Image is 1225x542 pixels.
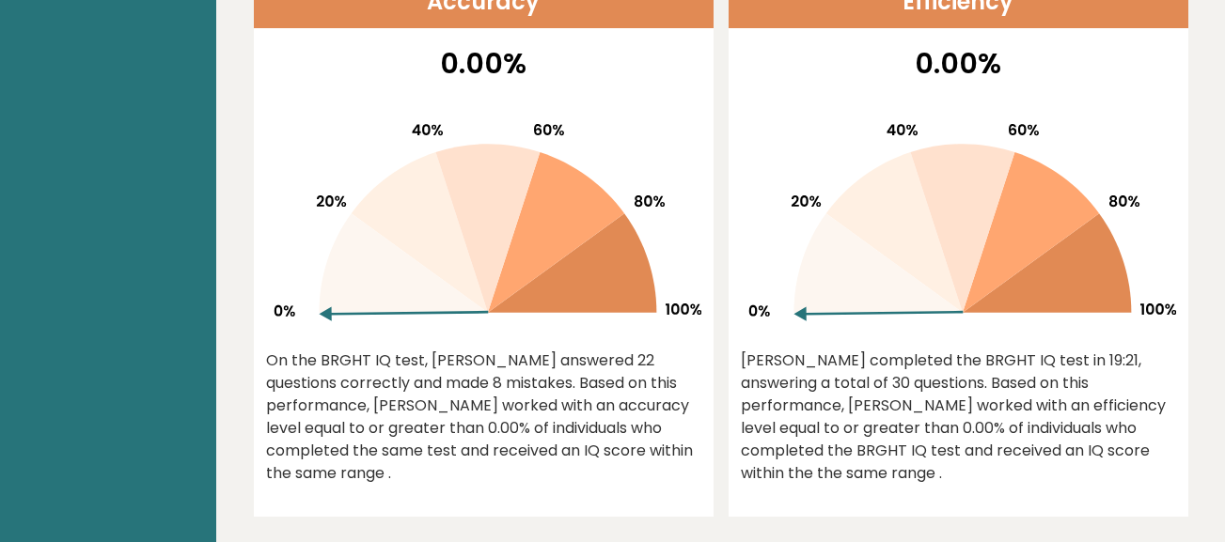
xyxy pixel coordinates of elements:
[266,42,701,85] p: 0.00%
[266,349,701,485] div: On the BRGHT IQ test, [PERSON_NAME] answered 22 questions correctly and made 8 mistakes. Based on...
[741,349,1176,485] div: [PERSON_NAME] completed the BRGHT IQ test in 19:21, answering a total of 30 questions. Based on t...
[741,42,1176,85] p: 0.00%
